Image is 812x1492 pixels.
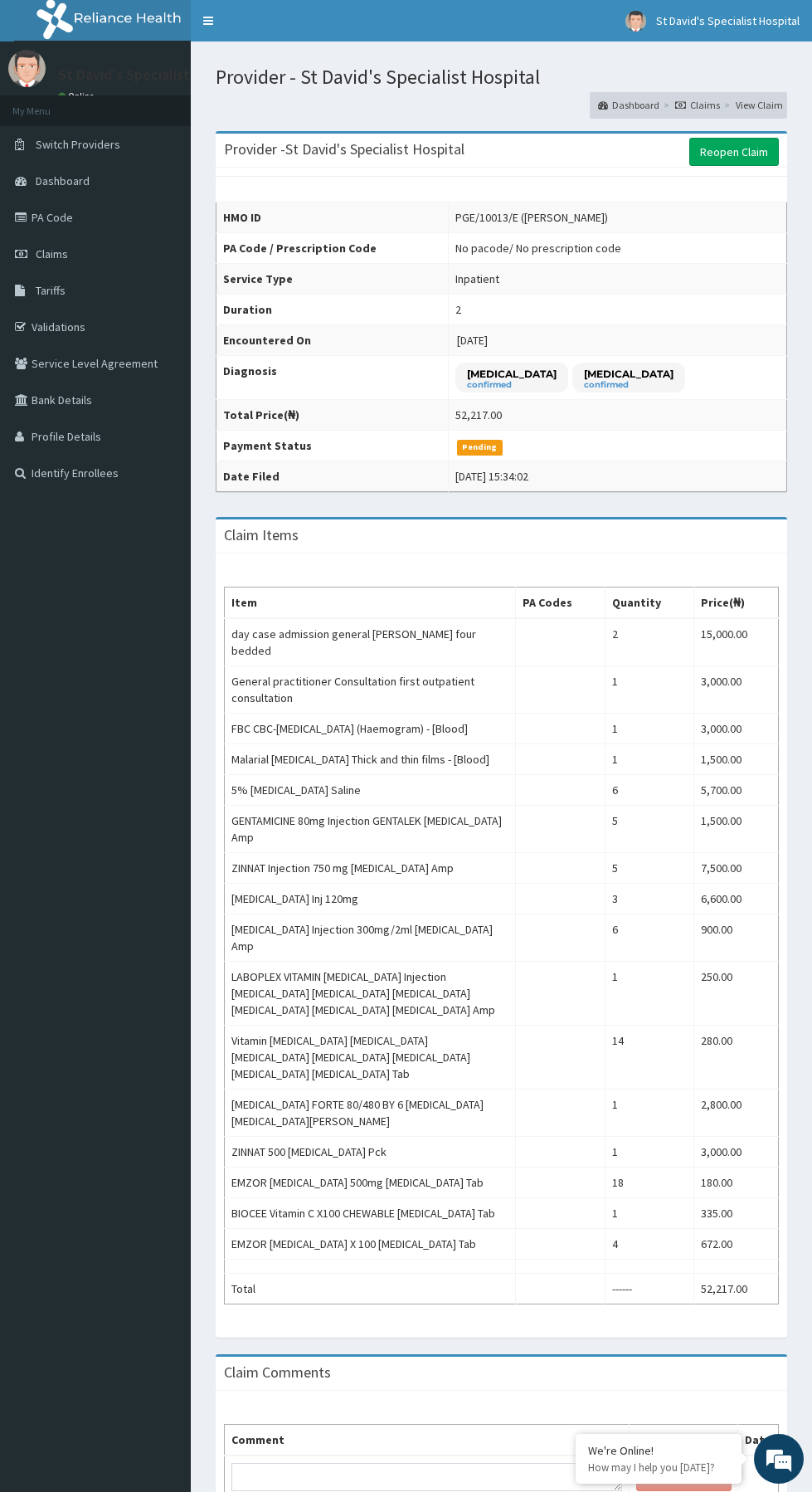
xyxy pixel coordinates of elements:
td: 3,000.00 [693,1137,778,1168]
td: 5 [605,853,693,884]
td: 6,600.00 [693,884,778,914]
td: 4 [605,1229,693,1260]
td: General practitioner Consultation first outpatient consultation [225,666,516,714]
th: HMO ID [216,202,449,232]
td: 1 [605,714,693,744]
th: PA Code / Prescription Code [216,232,449,263]
td: 7,500.00 [693,853,778,884]
th: Encountered On [216,324,449,355]
span: Tariffs [36,283,66,298]
div: PGE/10013/E ([PERSON_NAME]) [455,209,608,226]
td: 6 [605,914,693,962]
small: confirmed [584,381,673,389]
a: Reopen Claim [689,138,779,166]
td: 5% [MEDICAL_DATA] Saline [225,775,516,806]
p: [MEDICAL_DATA] [467,367,557,381]
a: Dashboard [598,98,659,112]
div: 52,217.00 [455,407,502,423]
td: 3 [605,884,693,914]
td: 1,500.00 [693,744,778,775]
h3: Claim Comments [224,1365,331,1380]
td: 250.00 [693,962,778,1026]
th: PA Codes [515,588,605,619]
th: User [629,1425,738,1456]
h3: Claim Items [224,528,299,543]
td: LABOPLEX VITAMIN [MEDICAL_DATA] Injection [MEDICAL_DATA] [MEDICAL_DATA] [MEDICAL_DATA] [MEDICAL_D... [225,962,516,1026]
td: 1,500.00 [693,806,778,853]
span: Pending [457,440,503,455]
td: 180.00 [693,1168,778,1198]
th: Comment [225,1425,630,1456]
td: ZINNAT Injection 750 mg [MEDICAL_DATA] Amp [225,853,516,884]
td: 1 [605,1090,693,1137]
a: View Claim [736,98,783,112]
td: GENTAMICINE 80mg Injection GENTALEK [MEDICAL_DATA] Amp [225,806,516,853]
p: St David's Specialist Hospital [58,67,248,82]
td: 1 [605,744,693,775]
td: 2 [605,618,693,666]
div: No pacode / No prescription code [455,240,621,256]
th: Payment Status [216,431,449,461]
td: ------ [605,1274,693,1304]
th: Date [738,1425,779,1456]
td: 2,800.00 [693,1090,778,1137]
th: Date Filed [216,461,449,492]
th: Quantity [605,588,693,619]
div: Inpatient [455,271,499,287]
span: Claims [36,246,68,261]
div: [DATE] 15:34:02 [455,468,528,485]
a: Online [58,90,98,102]
td: Malarial [MEDICAL_DATA] Thick and thin films - [Blood] [225,744,516,775]
td: EMZOR [MEDICAL_DATA] X 100 [MEDICAL_DATA] Tab [225,1229,516,1260]
td: 672.00 [693,1229,778,1260]
th: Item [225,588,516,619]
td: 5,700.00 [693,775,778,806]
td: 52,217.00 [693,1274,778,1304]
th: Diagnosis [216,355,449,400]
td: 5 [605,806,693,853]
h3: Provider - St David's Specialist Hospital [224,142,464,157]
td: day case admission general [PERSON_NAME] four bedded [225,618,516,666]
td: 1 [605,666,693,714]
td: 3,000.00 [693,666,778,714]
td: Total [225,1274,516,1304]
td: 14 [605,1026,693,1090]
th: Total Price(₦) [216,400,449,431]
td: [MEDICAL_DATA] Inj 120mg [225,884,516,914]
td: [MEDICAL_DATA] Injection 300mg/2ml [MEDICAL_DATA] Amp [225,914,516,962]
th: Price(₦) [693,588,778,619]
td: 15,000.00 [693,618,778,666]
th: Service Type [216,263,449,294]
td: [MEDICAL_DATA] FORTE 80/480 BY 6 [MEDICAL_DATA] [MEDICAL_DATA][PERSON_NAME] [225,1090,516,1137]
td: 335.00 [693,1198,778,1229]
td: 900.00 [693,914,778,962]
img: User Image [625,11,646,32]
p: [MEDICAL_DATA] [584,367,673,381]
td: BIOCEE Vitamin C X100 CHEWABLE [MEDICAL_DATA] Tab [225,1198,516,1229]
h1: Provider - St David's Specialist Hospital [216,66,787,88]
span: Dashboard [36,173,90,188]
td: 18 [605,1168,693,1198]
span: Switch Providers [36,137,120,152]
span: St David's Specialist Hospital [656,13,800,28]
td: 1 [605,962,693,1026]
div: 2 [455,301,461,318]
span: [DATE] [457,333,488,348]
p: How may I help you today? [588,1460,729,1475]
a: Claims [675,98,720,112]
img: User Image [8,50,46,87]
td: EMZOR [MEDICAL_DATA] 500mg [MEDICAL_DATA] Tab [225,1168,516,1198]
td: 6 [605,775,693,806]
div: We're Online! [588,1443,729,1458]
small: confirmed [467,381,557,389]
td: FBC CBC-[MEDICAL_DATA] (Haemogram) - [Blood] [225,714,516,744]
td: Vitamin [MEDICAL_DATA] [MEDICAL_DATA] [MEDICAL_DATA] [MEDICAL_DATA] [MEDICAL_DATA] [MEDICAL_DATA]... [225,1026,516,1090]
td: 1 [605,1137,693,1168]
td: 3,000.00 [693,714,778,744]
th: Duration [216,294,449,324]
td: 1 [605,1198,693,1229]
td: ZINNAT 500 [MEDICAL_DATA] Pck [225,1137,516,1168]
td: 280.00 [693,1026,778,1090]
